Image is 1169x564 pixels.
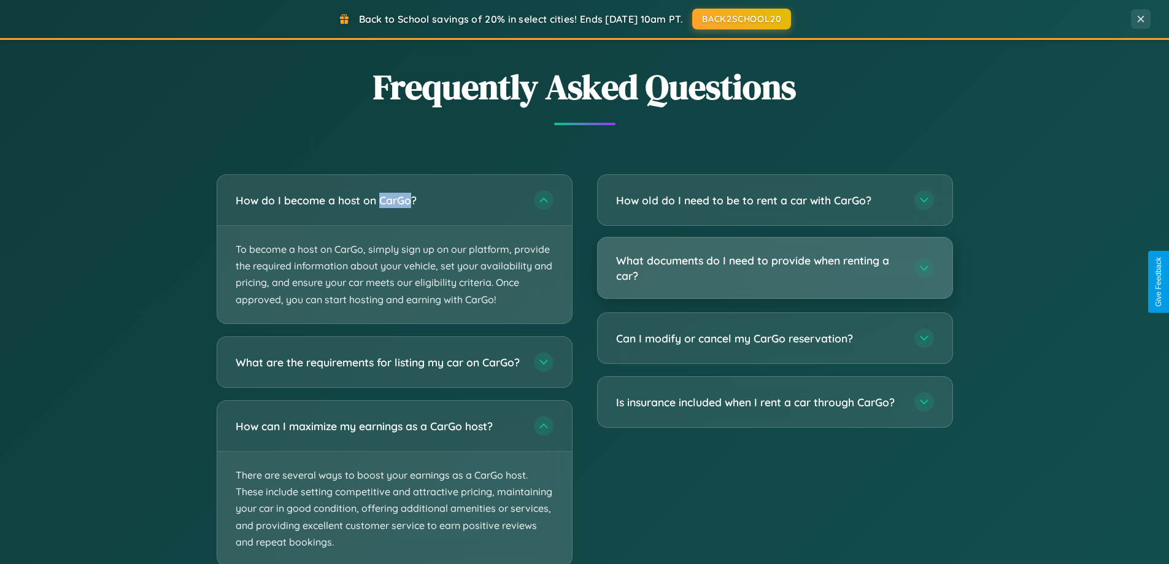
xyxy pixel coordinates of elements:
h3: What documents do I need to provide when renting a car? [616,253,902,283]
h3: Can I modify or cancel my CarGo reservation? [616,331,902,346]
span: Back to School savings of 20% in select cities! Ends [DATE] 10am PT. [359,13,683,25]
button: BACK2SCHOOL20 [692,9,791,29]
h3: How can I maximize my earnings as a CarGo host? [236,418,522,433]
h3: What are the requirements for listing my car on CarGo? [236,354,522,369]
h3: How do I become a host on CarGo? [236,193,522,208]
h3: How old do I need to be to rent a car with CarGo? [616,193,902,208]
div: Give Feedback [1154,257,1163,307]
p: To become a host on CarGo, simply sign up on our platform, provide the required information about... [217,226,572,323]
h3: Is insurance included when I rent a car through CarGo? [616,395,902,410]
h2: Frequently Asked Questions [217,63,953,110]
